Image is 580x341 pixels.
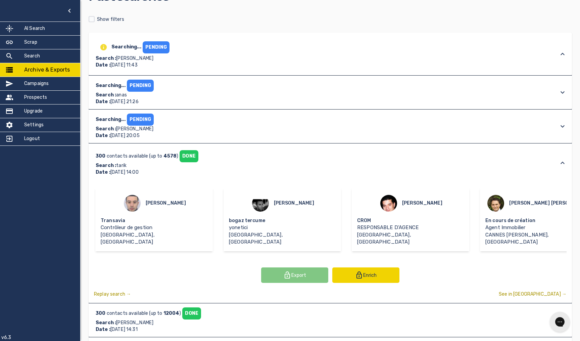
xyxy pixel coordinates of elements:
span: Date : [96,133,110,138]
div: PENDING [127,114,154,126]
span: Search : [96,320,116,326]
h5: Campaigns [24,80,49,87]
p: contacts available (up to ) [96,310,181,317]
p: Enrich [363,272,377,279]
span: [PERSON_NAME] [116,320,153,326]
h5: [PERSON_NAME] [402,200,443,207]
span: Date : [96,99,110,104]
span: 300 [96,153,107,159]
p: bogaz tercume [229,217,336,224]
div: Searching...PENDINGSearch :anasDate :[DATE] 21:26 [89,76,572,109]
span: [PERSON_NAME] [116,55,153,61]
h5: Archive & Exports [24,66,70,74]
span: Date : [96,169,110,175]
h5: [PERSON_NAME] [146,200,186,207]
span: Date : [96,327,110,332]
div: PENDING [127,80,154,92]
span: 300 [96,310,107,316]
a: See in [GEOGRAPHIC_DATA] → [499,291,567,298]
p: [GEOGRAPHIC_DATA], [GEOGRAPHIC_DATA] [357,231,464,246]
div: PENDING [143,41,170,53]
span: Searching... [111,44,141,50]
span: tarik [116,163,127,168]
span: 12004 [163,310,180,316]
div: DONE [180,150,198,162]
p: [DATE] 14:31 [96,326,201,333]
h5: Upgrade [24,108,43,115]
h5: [PERSON_NAME] [274,200,315,207]
p: Transavia [101,217,207,224]
p: [DATE] 20:05 [96,132,154,139]
span: Search : [96,92,116,98]
p: v6.3 [1,334,11,341]
p: [DATE] 11:43 [96,62,170,69]
h5: Settings [24,122,44,128]
div: 300 contacts available (up to 4578)DONESearch :tarikDate :[DATE] 14:00 [89,143,572,182]
span: Searching... [96,83,126,88]
span: Search : [96,126,116,132]
h5: Prospects [24,94,47,101]
p: [GEOGRAPHIC_DATA], [GEOGRAPHIC_DATA] [229,231,336,246]
p: RESPONSABLE D'AGENCE [357,224,464,231]
h5: AI Search [24,25,45,32]
p: CROM [357,217,464,224]
div: DONE [182,307,201,319]
span: Date : [96,62,110,68]
h5: Scrap [24,39,37,46]
svg: info [100,43,107,51]
span: 4578 [163,153,177,159]
span: Search : [96,55,116,61]
p: contacts available (up to ) [96,153,178,160]
span: anas [116,92,127,98]
button: Export [261,267,328,283]
p: [DATE] 14:00 [96,169,198,176]
h5: Search [24,53,40,59]
p: [DATE] 21:26 [96,98,154,105]
p: Show filters [97,14,124,25]
span: Searching... [96,117,126,122]
iframe: Gorgias live chat messenger [546,309,573,334]
a: Replay search → [94,291,131,298]
div: 300 contacts available (up to 12004)DONESearch :[PERSON_NAME]Date :[DATE] 14:31 [89,303,572,337]
p: [GEOGRAPHIC_DATA], [GEOGRAPHIC_DATA] [101,231,207,246]
span: Search : [96,163,116,168]
div: Searching...PENDINGSearch :[PERSON_NAME]Date :[DATE] 20:05 [89,110,572,143]
p: Export [291,272,306,279]
h5: Logout [24,135,40,142]
div: Searching...PENDINGSearch :[PERSON_NAME]Date :[DATE] 11:43 [89,33,572,75]
p: Contrôleur de gestion [101,224,207,231]
button: Enrich [332,267,399,283]
span: [PERSON_NAME] [116,126,153,132]
p: yonetici [229,224,336,231]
